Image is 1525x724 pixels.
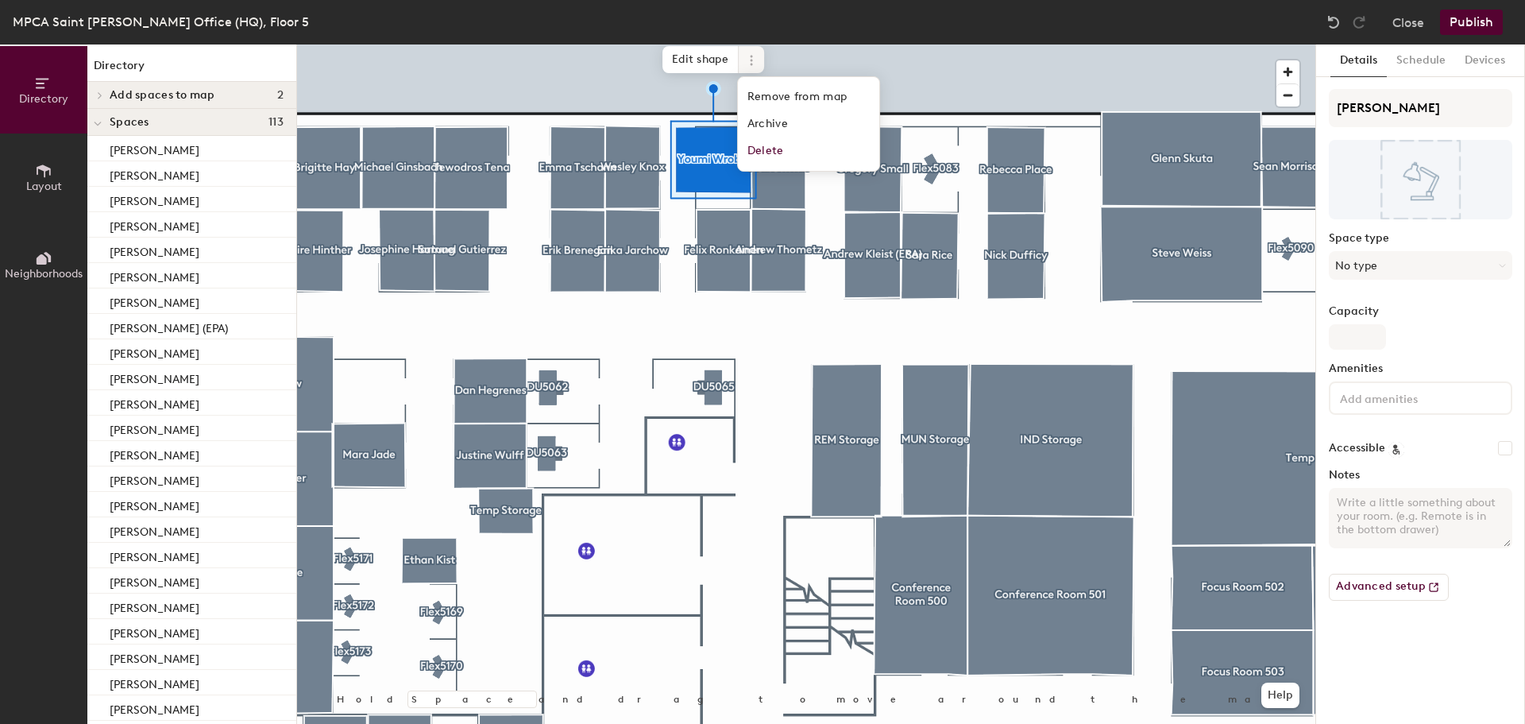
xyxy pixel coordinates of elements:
[110,215,199,234] p: [PERSON_NAME]
[110,622,199,641] p: [PERSON_NAME]
[110,139,199,157] p: [PERSON_NAME]
[1330,45,1387,77] button: Details
[19,92,68,106] span: Directory
[110,444,199,463] p: [PERSON_NAME]
[110,266,199,285] p: [PERSON_NAME]
[1329,140,1512,219] img: The space named Youmi Wrobel
[110,317,228,335] p: [PERSON_NAME] (EPA)
[1329,442,1385,455] label: Accessible
[1326,14,1342,30] img: Undo
[13,12,309,32] div: MPCA Saint [PERSON_NAME] Office (HQ), Floor 5
[1329,469,1512,482] label: Notes
[110,241,199,259] p: [PERSON_NAME]
[277,89,284,102] span: 2
[110,470,199,488] p: [PERSON_NAME]
[110,343,199,361] p: [PERSON_NAME]
[1455,45,1515,77] button: Devices
[1440,10,1503,35] button: Publish
[1261,683,1299,708] button: Help
[1392,10,1424,35] button: Close
[110,419,199,437] p: [PERSON_NAME]
[87,57,296,82] h1: Directory
[1351,14,1367,30] img: Redo
[110,89,215,102] span: Add spaces to map
[738,110,879,137] span: Archive
[110,699,199,717] p: [PERSON_NAME]
[110,546,199,564] p: [PERSON_NAME]
[268,116,284,129] span: 113
[110,521,199,539] p: [PERSON_NAME]
[5,267,83,281] span: Neighborhoods
[110,495,199,513] p: [PERSON_NAME]
[738,137,879,165] span: Delete
[110,292,199,310] p: [PERSON_NAME]
[1329,251,1512,280] button: No type
[1329,232,1512,245] label: Space type
[110,368,199,386] p: [PERSON_NAME]
[662,46,739,73] span: Edit shape
[1337,388,1480,407] input: Add amenities
[1329,574,1449,601] button: Advanced setup
[110,571,199,590] p: [PERSON_NAME]
[110,648,199,666] p: [PERSON_NAME]
[1387,45,1455,77] button: Schedule
[26,180,62,193] span: Layout
[738,83,879,110] span: Remove from map
[110,116,149,129] span: Spaces
[110,597,199,615] p: [PERSON_NAME]
[110,393,199,412] p: [PERSON_NAME]
[110,165,199,183] p: [PERSON_NAME]
[110,673,199,691] p: [PERSON_NAME]
[1329,305,1512,318] label: Capacity
[110,190,199,208] p: [PERSON_NAME]
[1329,362,1512,375] label: Amenities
